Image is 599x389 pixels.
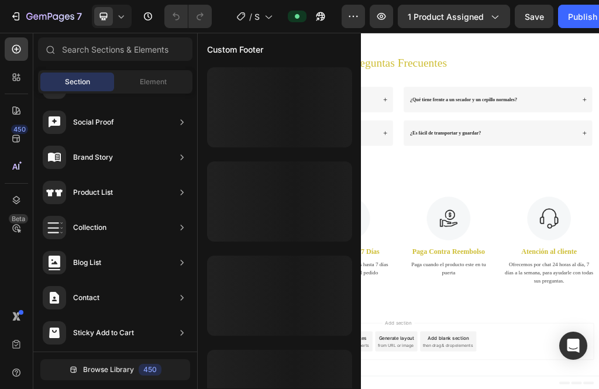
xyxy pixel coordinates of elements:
p: 7 [77,9,82,23]
div: Sticky Add to Cart [73,327,134,339]
strong: ¿Es fácil de transportar y guardar? [371,170,495,179]
span: 1 product assigned [408,11,484,23]
div: Beta [9,214,28,223]
div: 450 [11,125,28,134]
div: Blog List [73,257,101,268]
span: Browse Library [83,364,134,375]
img: Alt Image [401,286,477,362]
input: Search Sections & Elements [38,37,192,61]
iframe: Design area [197,33,599,389]
span: Secador 2 en 1 [254,11,260,23]
div: Product List [73,187,113,198]
div: Collection [73,222,106,233]
span: Section [65,77,90,87]
div: Undo/Redo [164,5,212,28]
button: Save [515,5,553,28]
span: Element [140,77,167,87]
span: / [249,11,252,23]
strong: ¿Qué tiene frente a un secador y un cepillo normales? [371,112,559,121]
img: Alt Image [50,286,126,362]
button: 7 [5,5,87,28]
div: Open Intercom Messenger [559,332,587,360]
div: Contact [73,292,99,304]
span: Preguntas Frecuentes [266,42,436,63]
strong: Paga Contra Reembolso [376,374,502,388]
button: 1 product assigned [398,5,510,28]
div: Publish [568,11,597,23]
div: 450 [139,364,161,376]
div: Social Proof [73,116,114,128]
strong: Devolución de 7 Días [208,374,318,388]
img: Alt Image [225,286,301,362]
strong: ¿Hace mucho ruido como los secadores convencionales? [23,170,218,179]
span: Save [525,12,544,22]
strong: ¿Es seguro para todo tipo de mascotas? [23,112,161,121]
button: Browse Library450 [40,359,190,380]
div: Brand Story [73,152,113,163]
